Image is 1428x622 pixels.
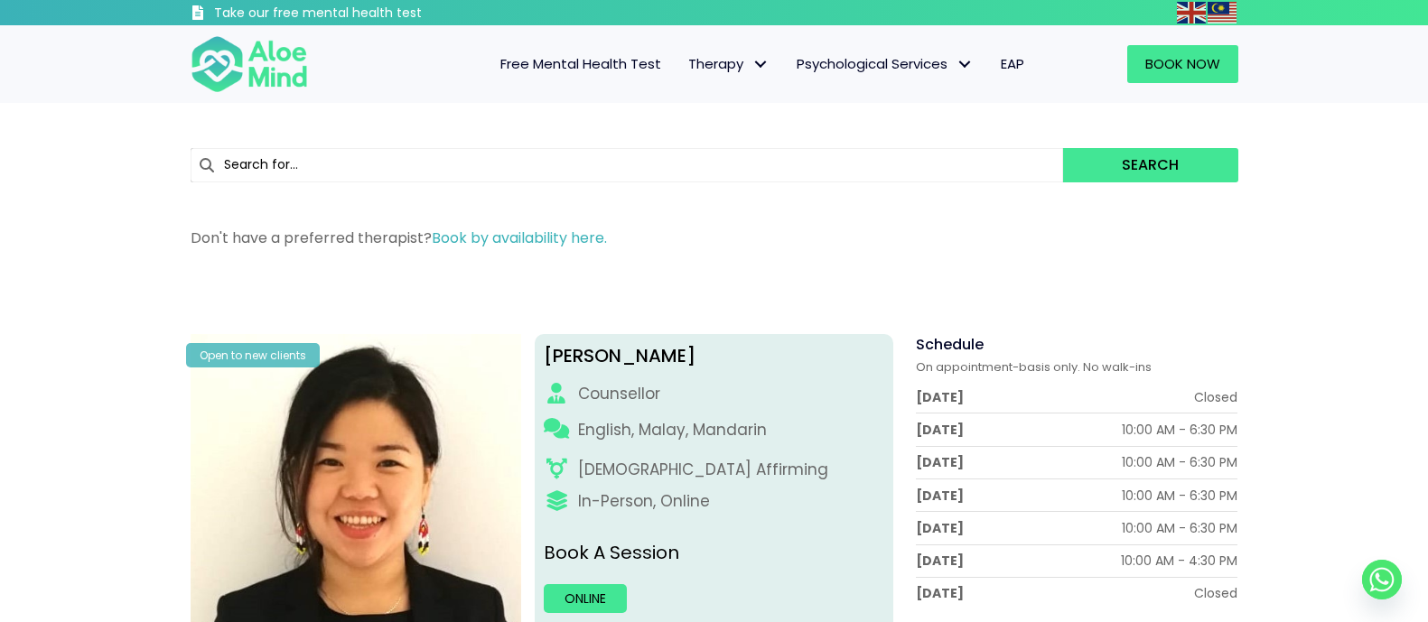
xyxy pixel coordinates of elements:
a: EAP [987,45,1038,83]
a: Book by availability here. [432,227,607,248]
div: 10:00 AM - 6:30 PM [1122,421,1237,439]
a: Malay [1208,2,1238,23]
div: 10:00 AM - 4:30 PM [1121,552,1237,570]
div: 10:00 AM - 6:30 PM [1122,519,1237,537]
div: Open to new clients [186,343,320,367]
span: On appointment-basis only. No walk-ins [916,358,1152,376]
div: Closed [1194,584,1237,602]
span: Book Now [1145,54,1220,73]
a: Online [544,584,627,613]
div: Counsellor [578,383,660,405]
p: Book A Session [544,540,884,566]
div: 10:00 AM - 6:30 PM [1122,487,1237,505]
a: Take our free mental health test [191,5,518,25]
button: Search [1063,148,1237,182]
a: Book Now [1127,45,1238,83]
div: In-Person, Online [578,490,710,513]
div: [DATE] [916,519,964,537]
img: en [1177,2,1206,23]
span: EAP [1001,54,1024,73]
div: [DATE] [916,421,964,439]
div: [DATE] [916,552,964,570]
a: Whatsapp [1362,560,1402,599]
img: Aloe mind Logo [191,34,308,94]
a: Psychological ServicesPsychological Services: submenu [783,45,987,83]
div: [DATE] [916,584,964,602]
span: Psychological Services [797,54,974,73]
h3: Take our free mental health test [214,5,518,23]
span: Therapy [688,54,770,73]
input: Search for... [191,148,1064,182]
div: 10:00 AM - 6:30 PM [1122,453,1237,471]
span: Therapy: submenu [748,51,774,78]
span: Psychological Services: submenu [952,51,978,78]
a: Free Mental Health Test [487,45,675,83]
p: Don't have a preferred therapist? [191,227,1238,248]
div: [PERSON_NAME] [544,343,884,369]
span: Free Mental Health Test [500,54,661,73]
a: English [1177,2,1208,23]
div: [DATE] [916,388,964,406]
a: TherapyTherapy: submenu [675,45,783,83]
span: Schedule [916,334,984,355]
p: English, Malay, Mandarin [578,419,767,441]
div: [DATE] [916,487,964,505]
div: [DEMOGRAPHIC_DATA] Affirming [578,459,828,481]
img: ms [1208,2,1237,23]
nav: Menu [331,45,1038,83]
div: [DATE] [916,453,964,471]
div: Closed [1194,388,1237,406]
